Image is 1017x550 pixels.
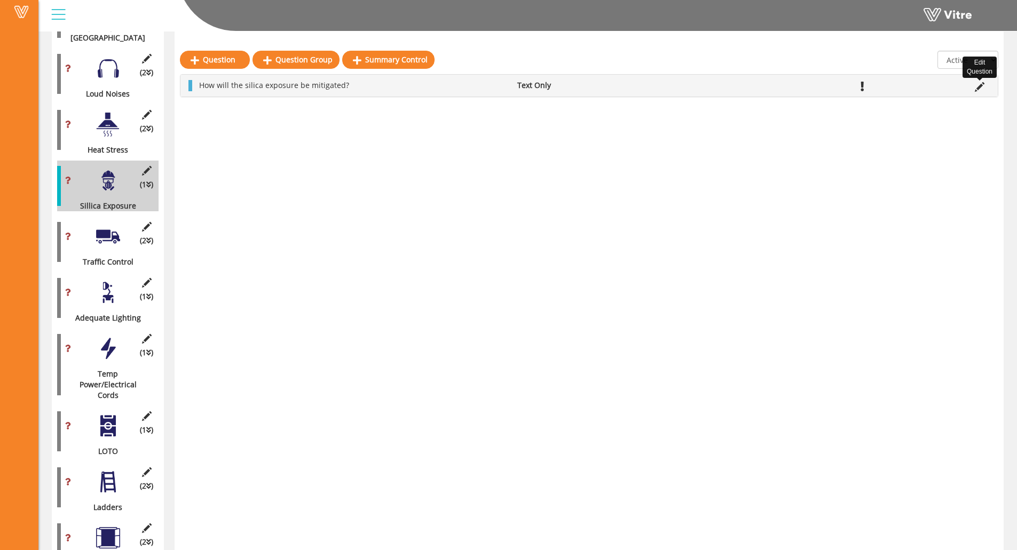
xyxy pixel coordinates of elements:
a: Summary Control [342,51,435,69]
div: Heat Stress [57,145,151,155]
div: Slips, Trips, and [GEOGRAPHIC_DATA] [57,22,151,43]
li: Text Only [512,80,632,91]
div: Loud Noises [57,89,151,99]
span: (2 ) [140,537,153,547]
div: Edit Question [963,57,997,78]
span: (2 ) [140,123,153,134]
span: (1 ) [140,291,153,302]
a: Question [180,51,250,69]
div: LOTO [57,446,151,457]
span: (2 ) [140,235,153,246]
span: (1 ) [140,179,153,190]
span: (2 ) [140,481,153,491]
span: (1 ) [140,425,153,435]
span: (2 ) [140,67,153,78]
div: Adequate Lighting [57,313,151,323]
div: Ladders [57,502,151,513]
div: Temp Power/Electrical Cords [57,369,151,401]
div: Traffic Control [57,257,151,267]
span: (1 ) [140,347,153,358]
span: How will the silica exposure be mitigated? [199,80,349,90]
a: Question Group [253,51,340,69]
div: Sillica Exposure [57,201,151,211]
